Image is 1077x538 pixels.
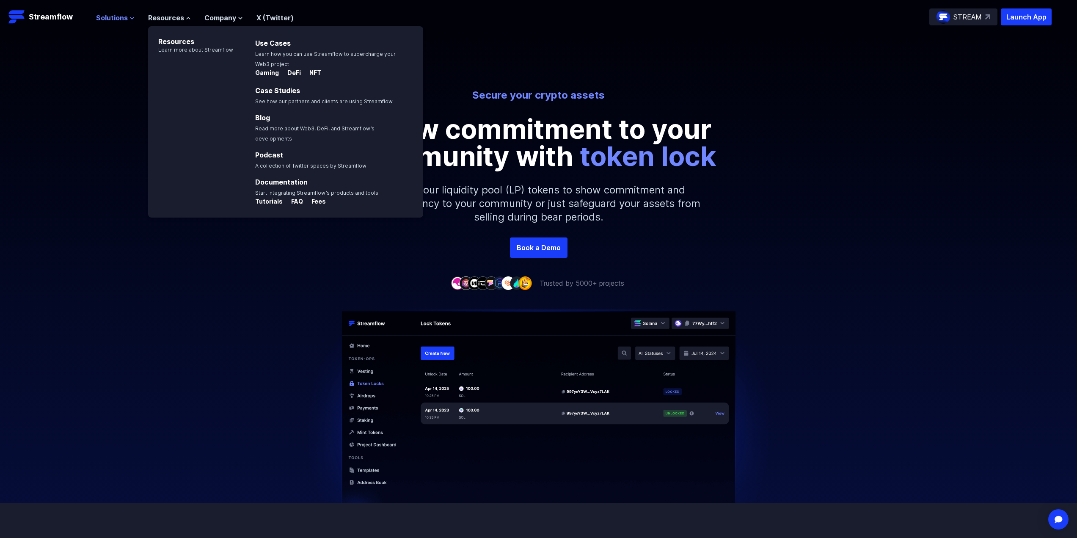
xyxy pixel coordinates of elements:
[255,69,279,77] p: Gaming
[305,198,326,207] a: Fees
[937,10,950,24] img: streamflow-logo-circle.png
[255,163,366,169] span: A collection of Twitter spaces by Streamflow
[501,276,515,290] img: company-7
[468,276,481,290] img: company-3
[476,276,490,290] img: company-4
[96,13,135,23] button: Solutions
[204,13,243,23] button: Company
[255,86,300,95] a: Case Studies
[255,69,281,78] a: Gaming
[255,39,291,47] a: Use Cases
[493,276,507,290] img: company-6
[459,276,473,290] img: company-2
[148,47,233,53] p: Learn more about Streamflow
[510,237,567,258] a: Book a Demo
[281,69,301,77] p: DeFi
[929,8,997,25] a: STREAM
[255,113,270,122] a: Blog
[255,197,283,206] p: Tutorials
[29,11,73,23] p: Streamflow
[1048,509,1069,530] div: Open Intercom Messenger
[510,276,523,290] img: company-8
[303,69,321,78] a: NFT
[303,69,321,77] p: NFT
[284,198,305,207] a: FAQ
[148,13,184,23] span: Resources
[255,151,283,159] a: Podcast
[255,198,284,207] a: Tutorials
[281,69,303,78] a: DeFi
[451,276,464,290] img: company-1
[204,13,236,23] span: Company
[8,8,25,25] img: Streamflow Logo
[255,98,393,105] span: See how our partners and clients are using Streamflow
[305,197,326,206] p: Fees
[1001,8,1052,25] button: Launch App
[8,8,88,25] a: Streamflow
[96,13,128,23] span: Solutions
[255,178,308,186] a: Documentation
[357,170,721,237] p: Lock your liquidity pool (LP) tokens to show commitment and transparency to your community or jus...
[148,13,191,23] button: Resources
[255,51,396,67] span: Learn how you can use Streamflow to supercharge your Web3 project
[256,14,294,22] a: X (Twitter)
[255,190,378,196] span: Start integrating Streamflow’s products and tools
[284,197,303,206] p: FAQ
[953,12,982,22] p: STREAM
[985,14,990,19] img: top-right-arrow.svg
[304,88,773,102] p: Secure your crypto assets
[580,140,716,172] span: token lock
[485,276,498,290] img: company-5
[348,116,729,170] p: Show commitment to your community with
[255,125,375,142] span: Read more about Web3, DeFi, and Streamflow’s developments
[148,26,233,47] p: Resources
[540,278,624,288] p: Trusted by 5000+ projects
[518,276,532,290] img: company-9
[297,309,780,524] img: Hero Image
